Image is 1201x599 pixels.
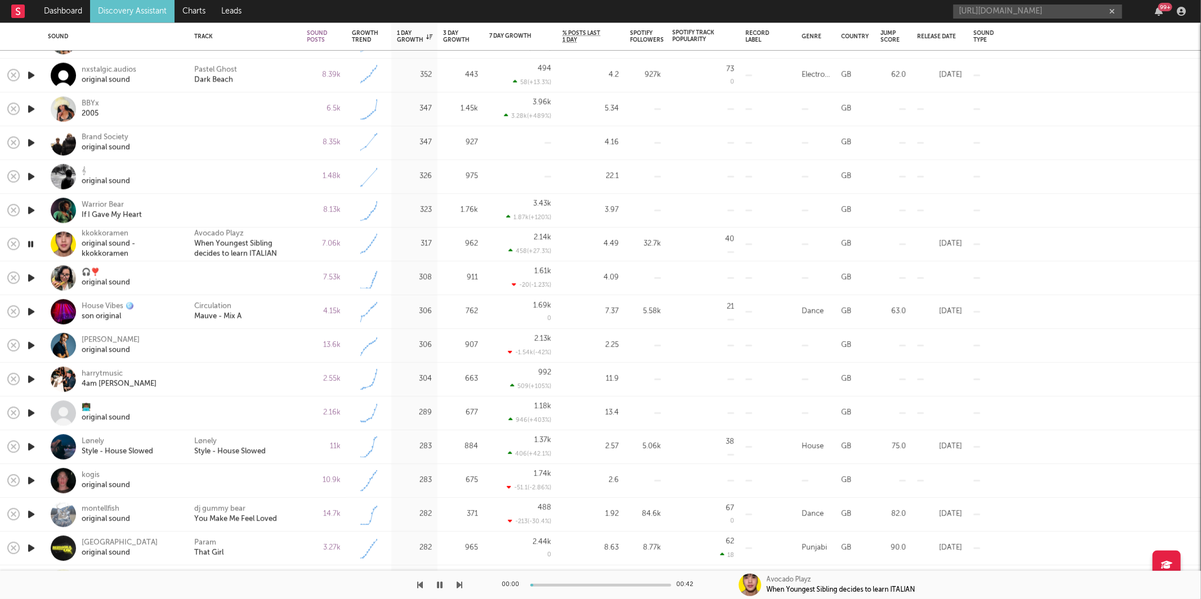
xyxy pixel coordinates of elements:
div: 7.06k [307,238,341,251]
div: GB [841,305,851,319]
div: 2.57 [562,440,619,454]
div: If I Gave My Heart [82,211,142,221]
div: 283 [397,440,432,454]
div: 4.15k [307,305,341,319]
div: original sound [82,515,130,525]
div: Sound Posts [307,30,327,43]
div: 14.7k [307,508,341,521]
div: 8.13k [307,204,341,217]
div: 1 [724,44,734,52]
div: Sound Type [974,30,994,43]
div: 2005 [82,109,99,119]
div: 3 Day Growth [443,30,470,43]
a: LønelyStyle - House Slowed [82,437,153,457]
div: Sound [48,33,177,40]
a: Gunna[PERSON_NAME] (B) [82,32,150,52]
div: 1.74k [534,470,551,477]
div: Circulation [194,302,231,312]
div: 1.18k [534,403,551,410]
div: 11.9 [562,373,619,386]
div: 58 ( +13.3 % ) [513,78,551,86]
div: -51.1 ( -2.86 % ) [507,484,551,491]
div: original sound [82,278,130,288]
div: italo dance [802,569,830,596]
div: 2.44k [533,538,551,546]
div: 306 [397,339,432,352]
a: kogisoriginal sound [82,471,130,491]
div: 1.48k [307,170,341,184]
div: 927k [630,69,661,82]
div: 283 [397,474,432,488]
div: 3.43k [533,200,551,207]
div: 304 [397,373,432,386]
div: 911 [443,271,478,285]
a: [GEOGRAPHIC_DATA]original sound [82,538,158,558]
div: 73 [726,65,734,73]
div: 18 [720,551,734,558]
div: 5.58k [630,305,661,319]
div: 289 [397,406,432,420]
a: BBYx2005 [82,99,99,119]
div: 2.16k [307,406,341,420]
div: 3.27k [307,542,341,555]
div: Dance [802,305,824,319]
div: When Youngest Sibling decides to learn ITALIAN [767,585,916,595]
div: nxstalgic.audios [82,65,136,75]
div: GB [841,474,851,488]
a: [PERSON_NAME]original sound [82,336,140,356]
a: Pastel Ghost [194,65,237,75]
div: Dark Beach [194,75,233,86]
div: 3.96k [533,99,551,106]
div: 371 [443,508,478,521]
div: Electronic [802,69,830,82]
div: Param [194,538,216,548]
span: % Posts Last 1 Day [562,30,602,43]
div: original sound [82,143,130,153]
div: 63.0 [881,305,906,319]
div: [DATE] [917,238,962,251]
div: 84.6k [630,508,661,521]
div: Lønely [82,437,153,447]
div: Spotify Followers [630,30,664,43]
div: 8.35k [307,136,341,150]
div: 326 [397,170,432,184]
div: -1.54k ( -42 % ) [508,348,551,356]
div: 1.45k [443,102,478,116]
div: GB [841,136,851,150]
div: Release Date [917,33,957,40]
div: 22.1 [562,170,619,184]
div: 317 [397,238,432,251]
button: 99+ [1155,7,1163,16]
div: 11k [307,440,341,454]
div: 4.09 [562,271,619,285]
div: When Youngest Sibling decides to learn ITALIAN [194,239,296,260]
div: 99 + [1158,3,1172,11]
a: Warrior BearIf I Gave My Heart [82,200,142,221]
div: 4.16 [562,136,619,150]
div: original sound [82,481,130,491]
div: 8.63 [562,542,619,555]
div: 965 [443,542,478,555]
div: [DATE] [917,542,962,555]
div: 🎧❣️ [82,268,130,278]
div: GB [841,238,851,251]
div: Jump Score [881,30,900,43]
div: 494 [538,65,551,72]
div: 406 ( +42.1 % ) [508,450,551,457]
a: Avocado Playz [194,229,244,239]
div: 40 [725,236,734,243]
div: 10.9k [307,474,341,488]
div: 992 [538,369,551,376]
div: 347 [397,102,432,116]
div: [GEOGRAPHIC_DATA] [82,538,158,548]
div: GB [841,542,851,555]
a: nxstalgic.audiosoriginal sound [82,65,136,86]
div: 962 [443,238,478,251]
div: original sound [82,413,130,423]
div: 1.61k [534,267,551,275]
div: 32.7k [630,238,661,251]
div: 62 [726,538,734,545]
div: 21 [727,303,734,311]
div: 1 Day Growth [397,30,432,43]
div: 347 [397,136,432,150]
